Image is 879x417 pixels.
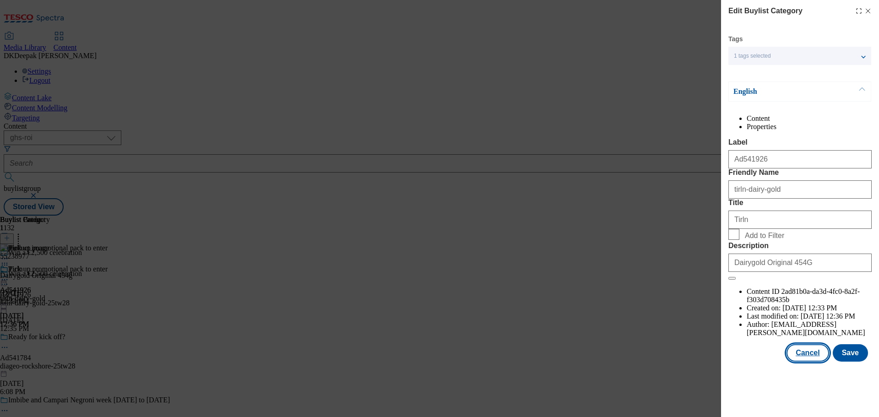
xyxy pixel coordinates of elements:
[787,344,829,362] button: Cancel
[728,199,872,207] label: Title
[833,344,868,362] button: Save
[728,37,743,42] label: Tags
[728,211,872,229] input: Enter Title
[734,53,771,60] span: 1 tags selected
[728,254,872,272] input: Enter Description
[747,123,872,131] li: Properties
[745,232,784,240] span: Add to Filter
[747,304,872,312] li: Created on:
[747,312,872,320] li: Last modified on:
[728,168,872,177] label: Friendly Name
[728,5,803,16] h4: Edit Buylist Category
[733,87,830,96] p: English
[747,287,872,304] li: Content ID
[728,242,872,250] label: Description
[747,287,860,303] span: 2ad81b0a-da3d-4fc0-8a2f-f303d708435b
[728,150,872,168] input: Enter Label
[728,180,872,199] input: Enter Friendly Name
[747,320,865,336] span: [EMAIL_ADDRESS][PERSON_NAME][DOMAIN_NAME]
[801,312,855,320] span: [DATE] 12:36 PM
[728,47,871,65] button: 1 tags selected
[747,114,872,123] li: Content
[728,138,872,146] label: Label
[782,304,837,312] span: [DATE] 12:33 PM
[747,320,872,337] li: Author:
